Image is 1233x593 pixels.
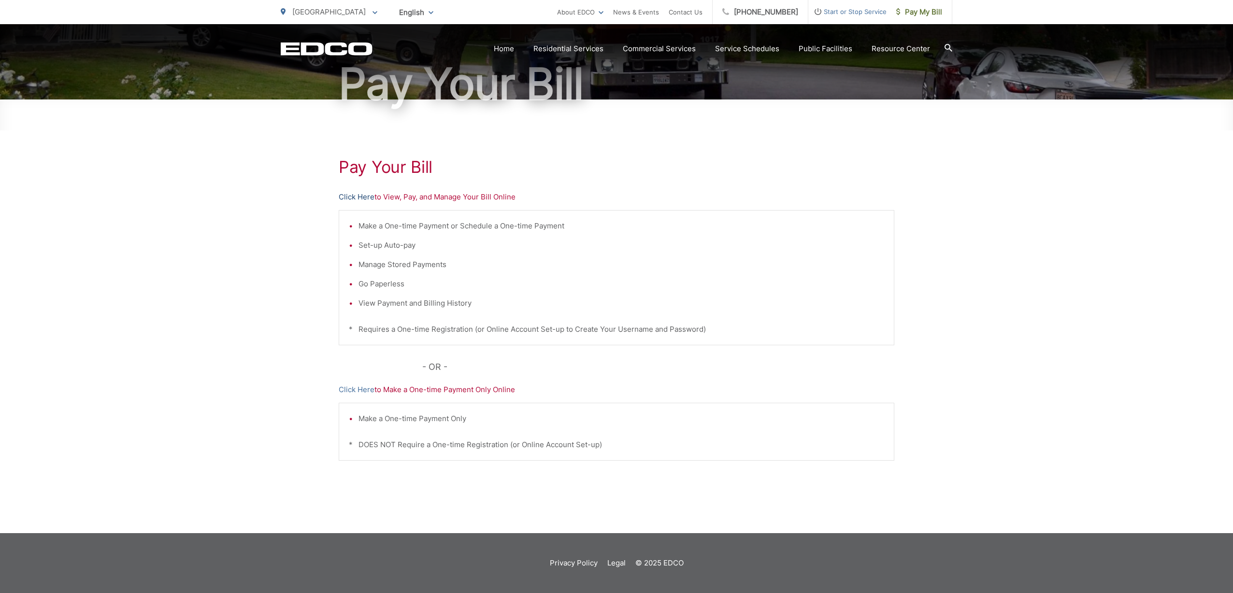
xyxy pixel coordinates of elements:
[358,259,884,270] li: Manage Stored Payments
[358,220,884,232] li: Make a One-time Payment or Schedule a One-time Payment
[358,278,884,290] li: Go Paperless
[339,157,894,177] h1: Pay Your Bill
[339,384,894,395] p: to Make a One-time Payment Only Online
[339,191,894,203] p: to View, Pay, and Manage Your Bill Online
[613,6,659,18] a: News & Events
[494,43,514,55] a: Home
[607,557,626,569] a: Legal
[339,191,374,203] a: Click Here
[715,43,779,55] a: Service Schedules
[281,42,373,56] a: EDCD logo. Return to the homepage.
[550,557,598,569] a: Privacy Policy
[292,7,366,16] span: [GEOGRAPHIC_DATA]
[799,43,852,55] a: Public Facilities
[392,4,441,21] span: English
[896,6,942,18] span: Pay My Bill
[557,6,603,18] a: About EDCO
[623,43,696,55] a: Commercial Services
[358,240,884,251] li: Set-up Auto-pay
[349,439,884,451] p: * DOES NOT Require a One-time Registration (or Online Account Set-up)
[533,43,603,55] a: Residential Services
[669,6,703,18] a: Contact Us
[358,413,884,424] li: Make a One-time Payment Only
[635,557,684,569] p: © 2025 EDCO
[358,297,884,309] li: View Payment and Billing History
[349,324,884,335] p: * Requires a One-time Registration (or Online Account Set-up to Create Your Username and Password)
[339,384,374,395] a: Click Here
[872,43,930,55] a: Resource Center
[281,60,952,108] h1: Pay Your Bill
[422,360,895,374] p: - OR -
